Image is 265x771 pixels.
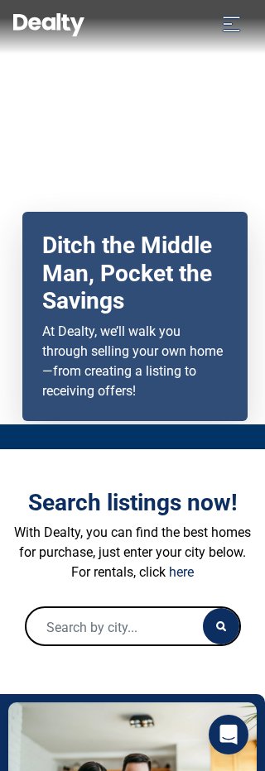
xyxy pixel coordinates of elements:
h2: Ditch the Middle Man, Pocket the Savings [42,232,228,315]
p: At Dealty, we’ll walk you through selling your own home—from creating a listing to receiving offers! [42,322,228,401]
a: here [169,564,194,580]
button: Toggle navigation [211,10,252,36]
p: For rentals, click [12,563,253,582]
img: Dealty - Buy, Sell & Rent Homes [13,13,84,36]
p: With Dealty, you can find the best homes for purchase, just enter your city below. [12,523,253,563]
input: Search by city... [26,608,197,648]
div: Open Intercom Messenger [209,715,248,754]
h3: Search listings now! [12,489,253,517]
